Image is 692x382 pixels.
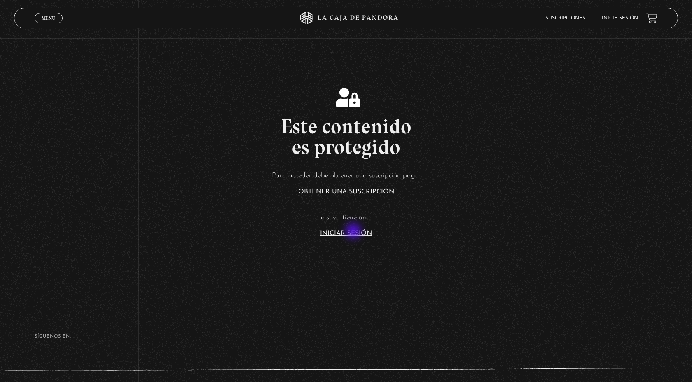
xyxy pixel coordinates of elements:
a: Iniciar Sesión [320,230,372,237]
span: Menu [42,16,55,21]
a: Obtener una suscripción [298,189,394,195]
a: View your shopping cart [646,12,657,23]
h4: SÍguenos en: [35,334,657,339]
a: Inicie sesión [602,16,638,21]
a: Suscripciones [545,16,585,21]
span: Cerrar [39,22,58,28]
